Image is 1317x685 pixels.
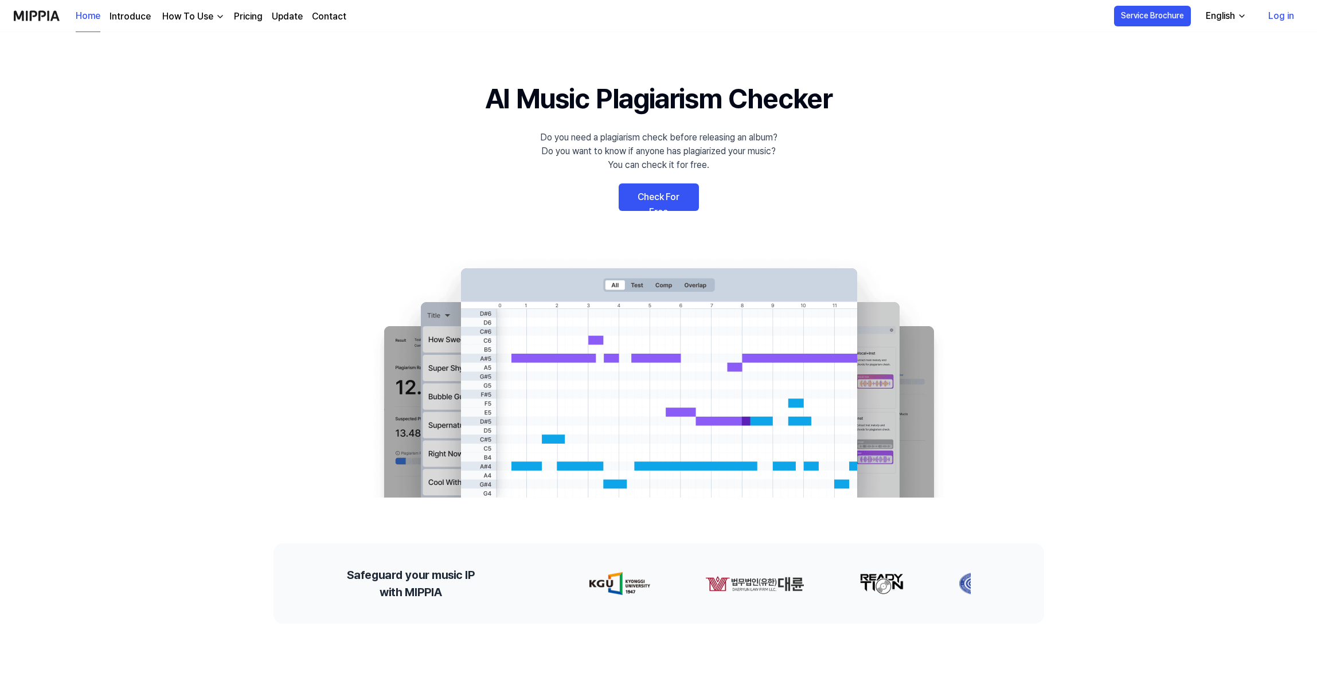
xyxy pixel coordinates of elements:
[361,257,957,498] img: main Image
[1114,6,1191,26] button: Service Brochure
[1203,9,1237,23] div: English
[76,1,100,32] a: Home
[312,10,346,24] a: Contact
[540,131,777,172] div: Do you need a plagiarism check before releasing an album? Do you want to know if anyone has plagi...
[110,10,151,24] a: Introduce
[925,572,961,595] img: partner-logo-3
[1197,5,1253,28] button: English
[672,572,771,595] img: partner-logo-1
[216,12,225,21] img: down
[826,572,870,595] img: partner-logo-2
[160,10,225,24] button: How To Use
[619,183,699,211] a: Check For Free
[485,78,832,119] h1: AI Music Plagiarism Checker
[160,10,216,24] div: How To Use
[272,10,303,24] a: Update
[234,10,263,24] a: Pricing
[347,566,475,601] h2: Safeguard your music IP with MIPPIA
[556,572,617,595] img: partner-logo-0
